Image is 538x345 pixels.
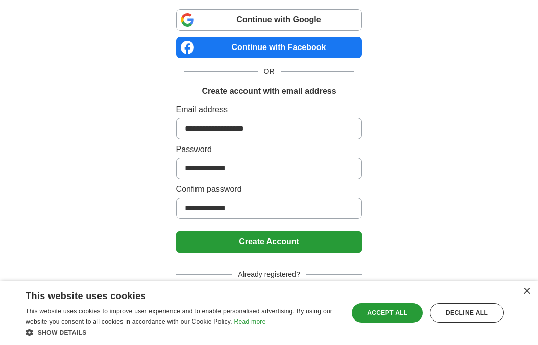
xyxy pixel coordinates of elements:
div: Show details [26,327,339,337]
span: Already registered? [232,269,306,280]
div: Decline all [430,303,504,323]
a: Continue with Google [176,9,362,31]
label: Email address [176,104,362,116]
div: Accept all [352,303,423,323]
a: Read more, opens a new window [234,318,266,325]
span: OR [258,66,281,77]
a: Continue with Facebook [176,37,362,58]
span: This website uses cookies to improve user experience and to enable personalised advertising. By u... [26,308,332,325]
label: Password [176,143,362,156]
span: Show details [38,329,87,336]
h1: Create account with email address [202,85,336,97]
button: Create Account [176,231,362,253]
div: This website uses cookies [26,287,313,302]
div: Close [523,288,530,295]
label: Confirm password [176,183,362,195]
